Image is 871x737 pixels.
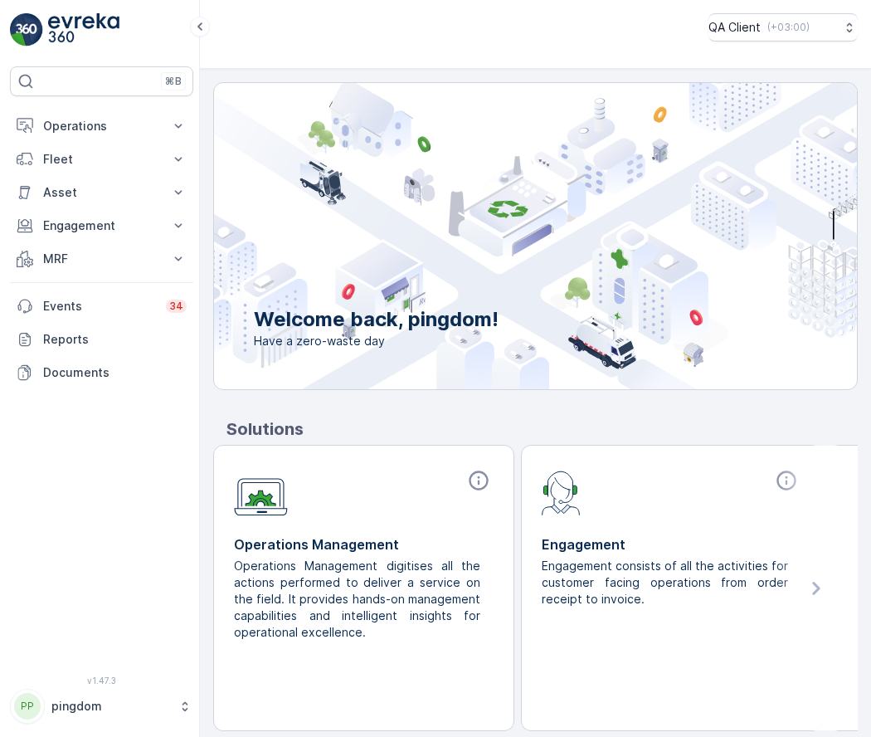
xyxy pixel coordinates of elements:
[10,676,193,686] span: v 1.47.3
[165,75,182,88] p: ⌘B
[10,242,193,276] button: MRF
[43,151,160,168] p: Fleet
[43,184,160,201] p: Asset
[708,13,858,41] button: QA Client(+03:00)
[234,469,288,516] img: module-icon
[43,331,187,348] p: Reports
[708,19,761,36] p: QA Client
[43,298,156,315] p: Events
[10,689,193,724] button: PPpingdom
[10,143,193,176] button: Fleet
[234,534,494,554] p: Operations Management
[43,217,160,234] p: Engagement
[48,13,119,46] img: logo_light-DOdMpM7g.png
[10,209,193,242] button: Engagement
[542,469,581,515] img: module-icon
[10,290,193,323] a: Events34
[254,333,499,349] span: Have a zero-waste day
[51,698,170,715] p: pingdom
[542,558,788,608] p: Engagement consists of all the activities for customer facing operations from order receipt to in...
[10,13,43,46] img: logo
[10,323,193,356] a: Reports
[234,558,480,641] p: Operations Management digitises all the actions performed to deliver a service on the field. It p...
[169,300,183,313] p: 34
[43,364,187,381] p: Documents
[43,118,160,134] p: Operations
[254,306,499,333] p: Welcome back, pingdom!
[10,110,193,143] button: Operations
[14,693,41,720] div: PP
[10,356,193,389] a: Documents
[767,21,810,34] p: ( +03:00 )
[226,417,858,442] p: Solutions
[43,251,160,267] p: MRF
[542,534,801,554] p: Engagement
[139,83,857,389] img: city illustration
[10,176,193,209] button: Asset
